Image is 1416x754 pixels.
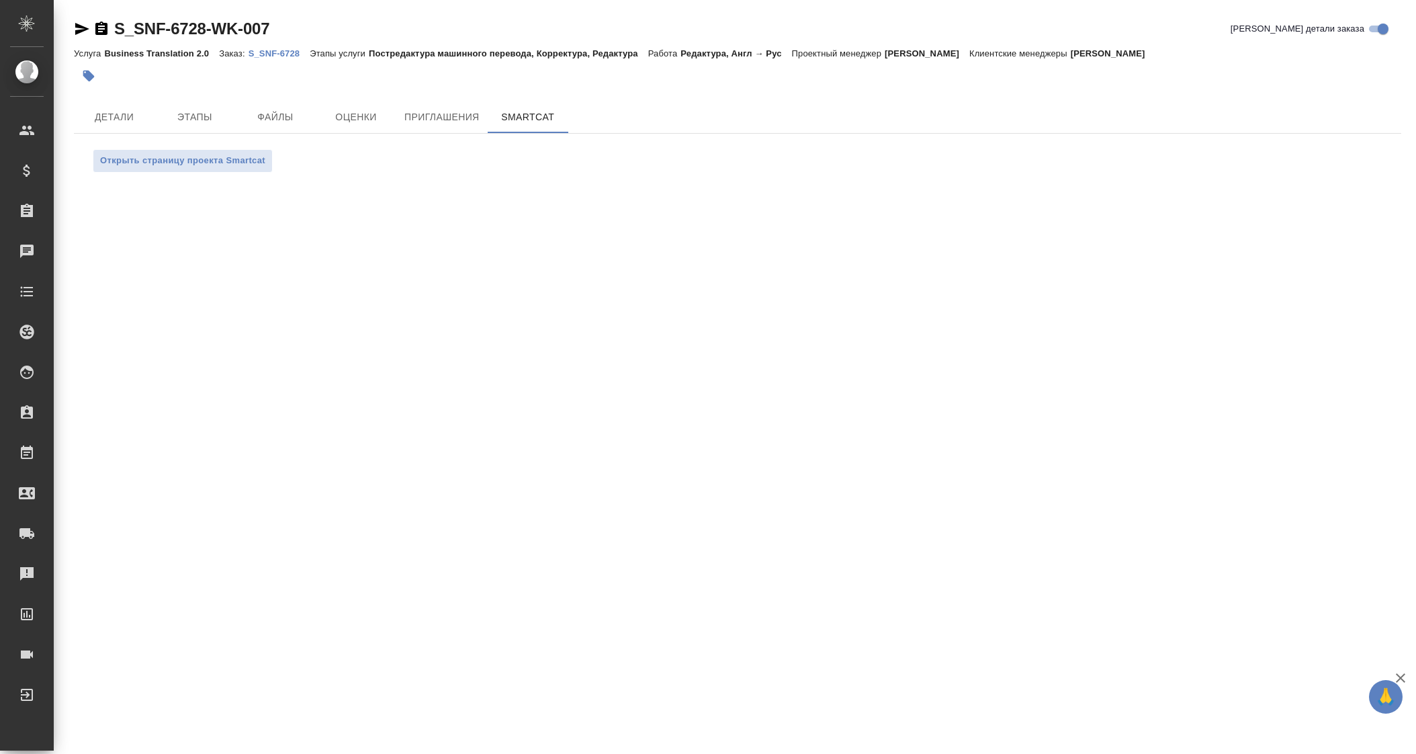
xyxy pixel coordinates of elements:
[1374,683,1397,711] span: 🙏
[74,21,90,37] button: Скопировать ссылку для ЯМессенджера
[243,109,308,126] span: Файлы
[324,109,388,126] span: Оценки
[249,48,310,58] p: S_SNF-6728
[369,48,648,58] p: Постредактура машинного перевода, Корректура, Редактура
[1231,22,1364,36] span: [PERSON_NAME] детали заказа
[219,48,248,58] p: Заказ:
[74,61,103,91] button: Добавить тэг
[404,109,480,126] span: Приглашения
[114,19,269,38] a: S_SNF-6728-WK-007
[82,109,146,126] span: Детали
[1071,48,1155,58] p: [PERSON_NAME]
[93,21,109,37] button: Скопировать ссылку
[163,109,227,126] span: Этапы
[969,48,1071,58] p: Клиентские менеджеры
[648,48,681,58] p: Работа
[100,153,265,169] span: Открыть страницу проекта Smartcat
[74,48,104,58] p: Услуга
[792,48,885,58] p: Проектный менеджер
[496,109,560,126] span: SmartCat
[104,48,219,58] p: Business Translation 2.0
[93,149,273,173] button: Открыть страницу проекта Smartcat
[885,48,969,58] p: [PERSON_NAME]
[310,48,369,58] p: Этапы услуги
[249,47,310,58] a: S_SNF-6728
[680,48,791,58] p: Редактура, Англ → Рус
[1369,680,1403,714] button: 🙏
